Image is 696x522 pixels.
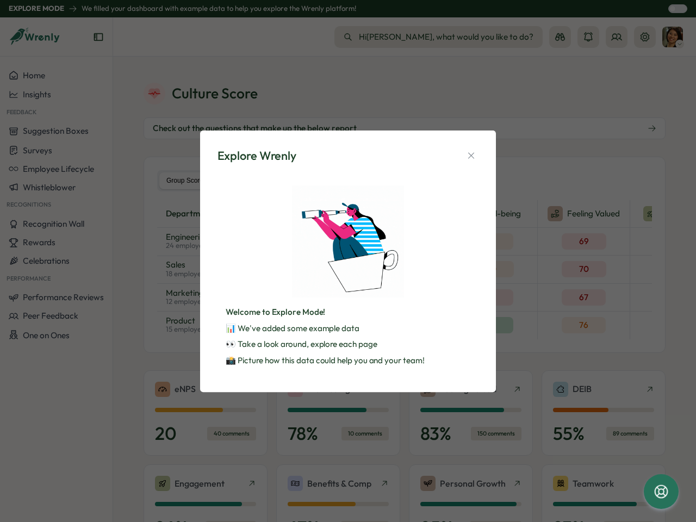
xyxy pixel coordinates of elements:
[226,338,470,350] p: 👀 Take a look around, explore each page
[226,306,470,318] p: Welcome to Explore Mode!
[226,322,470,334] p: 📊 We've added some example data
[292,185,404,297] img: Explore Wrenly
[226,355,470,366] p: 📸 Picture how this data could help you and your team!
[217,147,296,164] div: Explore Wrenly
